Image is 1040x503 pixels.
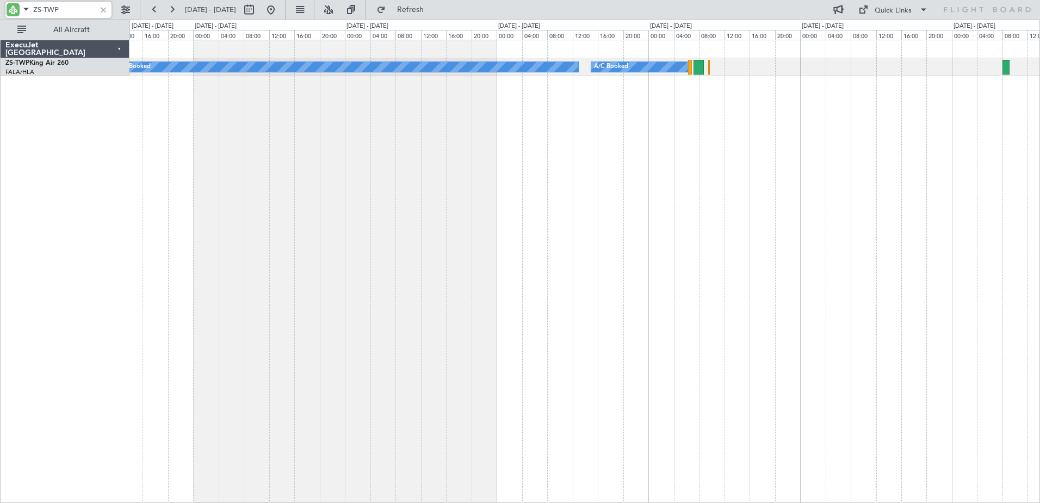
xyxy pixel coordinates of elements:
[800,30,825,40] div: 00:00
[269,30,294,40] div: 12:00
[5,68,34,76] a: FALA/HLA
[372,1,437,19] button: Refresh
[143,30,168,40] div: 16:00
[193,30,218,40] div: 00:00
[775,30,800,40] div: 20:00
[750,30,775,40] div: 16:00
[498,22,540,31] div: [DATE] - [DATE]
[594,59,628,75] div: A/C Booked
[650,22,692,31] div: [DATE] - [DATE]
[472,30,497,40] div: 20:00
[954,22,995,31] div: [DATE] - [DATE]
[547,30,572,40] div: 08:00
[33,2,96,18] input: A/C (Reg. or Type)
[12,21,118,39] button: All Aircraft
[28,26,115,34] span: All Aircraft
[826,30,851,40] div: 04:00
[573,30,598,40] div: 12:00
[1002,30,1027,40] div: 08:00
[195,22,237,31] div: [DATE] - [DATE]
[346,22,388,31] div: [DATE] - [DATE]
[876,30,901,40] div: 12:00
[446,30,471,40] div: 16:00
[294,30,319,40] div: 16:00
[244,30,269,40] div: 08:00
[901,30,926,40] div: 16:00
[623,30,648,40] div: 20:00
[116,59,151,75] div: A/C Booked
[117,30,143,40] div: 12:00
[497,30,522,40] div: 00:00
[168,30,193,40] div: 20:00
[648,30,673,40] div: 00:00
[370,30,395,40] div: 04:00
[395,30,420,40] div: 08:00
[674,30,699,40] div: 04:00
[851,30,876,40] div: 08:00
[132,22,174,31] div: [DATE] - [DATE]
[185,5,236,15] span: [DATE] - [DATE]
[699,30,724,40] div: 08:00
[522,30,547,40] div: 04:00
[853,1,933,19] button: Quick Links
[345,30,370,40] div: 00:00
[802,22,844,31] div: [DATE] - [DATE]
[875,5,912,16] div: Quick Links
[388,6,434,14] span: Refresh
[5,60,69,66] a: ZS-TWPKing Air 260
[977,30,1002,40] div: 04:00
[598,30,623,40] div: 16:00
[926,30,951,40] div: 20:00
[952,30,977,40] div: 00:00
[320,30,345,40] div: 20:00
[219,30,244,40] div: 04:00
[421,30,446,40] div: 12:00
[5,60,29,66] span: ZS-TWP
[725,30,750,40] div: 12:00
